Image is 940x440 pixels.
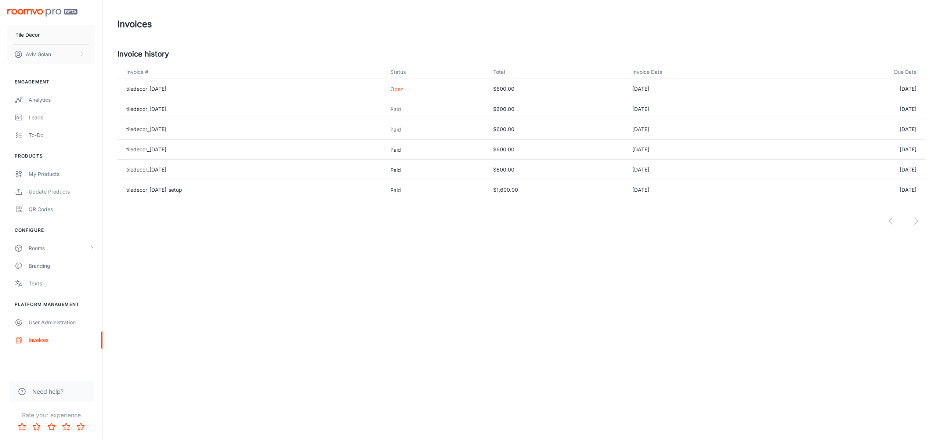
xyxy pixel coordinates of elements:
[785,119,925,140] td: [DATE]
[785,140,925,160] td: [DATE]
[626,160,785,180] td: [DATE]
[7,9,77,17] img: Roomvo PRO Beta
[126,106,166,112] a: tiledecor_[DATE]
[626,119,785,140] td: [DATE]
[384,65,487,79] th: Status
[487,140,626,160] td: $600.00
[390,85,481,93] p: Open
[29,188,95,196] div: Update Products
[29,96,95,104] div: Analytics
[487,180,626,200] td: $1,600.00
[390,146,481,154] p: Paid
[126,126,166,132] a: tiledecor_[DATE]
[487,99,626,119] td: $600.00
[487,160,626,180] td: $600.00
[126,86,166,92] a: tiledecor_[DATE]
[487,79,626,99] td: $600.00
[390,186,481,194] p: Paid
[15,31,40,39] p: Tile Decor
[126,166,166,173] a: tiledecor_[DATE]
[626,79,785,99] td: [DATE]
[390,126,481,133] p: Paid
[785,79,925,99] td: [DATE]
[626,99,785,119] td: [DATE]
[7,25,95,44] button: Tile Decor
[785,160,925,180] td: [DATE]
[390,105,481,113] p: Paid
[29,205,95,213] div: QR Codes
[29,131,95,139] div: To-do
[487,119,626,140] td: $600.00
[626,140,785,160] td: [DATE]
[626,180,785,200] td: [DATE]
[117,65,384,79] th: Invoice #
[29,113,95,122] div: Leads
[785,180,925,200] td: [DATE]
[785,65,925,79] th: Due Date
[626,65,785,79] th: Invoice Date
[117,18,152,31] h1: Invoices
[487,65,626,79] th: Total
[126,187,182,193] a: tiledecor_[DATE]_setup
[117,48,925,59] h5: Invoice history
[785,99,925,119] td: [DATE]
[29,170,95,178] div: My Products
[29,244,89,252] div: Rooms
[390,166,481,174] p: Paid
[126,146,166,152] a: tiledecor_[DATE]
[7,45,95,64] button: Aviv Golan
[26,50,51,58] p: Aviv Golan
